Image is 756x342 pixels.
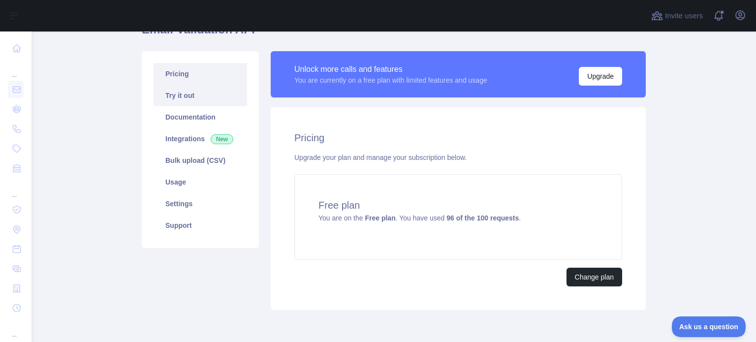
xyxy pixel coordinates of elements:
a: Settings [154,193,247,215]
strong: 96 of the 100 requests [446,214,519,222]
div: ... [8,59,24,79]
button: Invite users [649,8,705,24]
span: New [211,134,233,144]
div: ... [8,319,24,339]
a: Support [154,215,247,236]
span: You are on the . You have used . [318,214,521,222]
a: Try it out [154,85,247,106]
h4: Free plan [318,198,598,212]
h1: Email Validation API [142,22,646,45]
div: ... [8,179,24,199]
div: Unlock more calls and features [294,63,487,75]
a: Documentation [154,106,247,128]
span: Invite users [665,10,703,22]
a: Integrations New [154,128,247,150]
button: Upgrade [579,67,622,86]
div: Upgrade your plan and manage your subscription below. [294,153,622,162]
div: You are currently on a free plan with limited features and usage [294,75,487,85]
strong: Free plan [365,214,395,222]
a: Pricing [154,63,247,85]
h2: Pricing [294,131,622,145]
a: Bulk upload (CSV) [154,150,247,171]
button: Change plan [567,268,622,286]
a: Usage [154,171,247,193]
iframe: Toggle Customer Support [672,316,746,337]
